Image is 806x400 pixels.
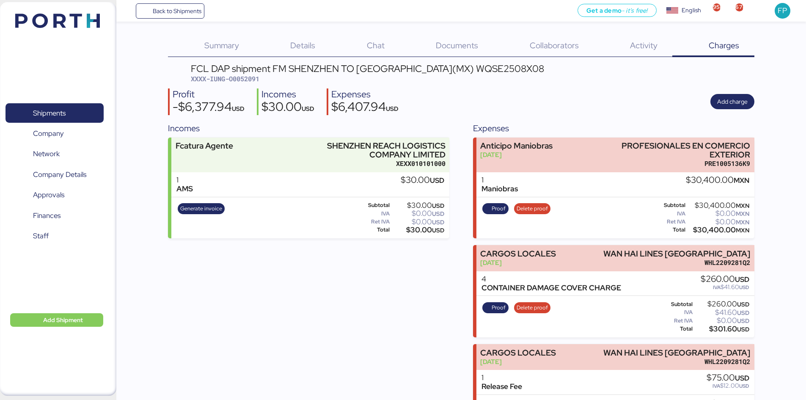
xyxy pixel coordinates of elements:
span: USD [386,105,399,113]
span: IVA [713,284,721,291]
div: Release Fee [481,382,522,391]
button: Add charge [710,94,754,109]
div: $260.00 [694,301,749,307]
span: USD [737,317,749,325]
div: IVA [353,211,390,217]
button: Proof [482,302,509,313]
div: $30.00 [261,101,314,115]
div: Expenses [473,122,754,135]
div: WAN HAI LINES [GEOGRAPHIC_DATA] [603,249,750,258]
span: USD [432,218,444,226]
span: USD [232,105,245,113]
div: PRE1005136K9 [588,159,750,168]
span: Back to Shipments [153,6,201,16]
span: Network [33,148,60,160]
div: $260.00 [701,275,749,284]
span: MXN [736,218,749,226]
span: USD [737,301,749,308]
a: Staff [6,226,104,246]
div: SHENZHEN REACH LOGISTICS COMPANY LIMITED [283,141,446,159]
div: 4 [481,275,621,284]
div: CONTAINER DAMAGE COVER CHARGE [481,284,621,292]
div: Incomes [168,122,449,135]
span: MXN [736,210,749,218]
div: WHL2209281Q2 [603,258,750,267]
span: Charges [709,40,739,51]
a: Approvals [6,185,104,205]
button: Add Shipment [10,313,103,327]
span: Company Details [33,168,86,181]
div: 1 [176,176,193,185]
div: $30.00 [391,202,445,209]
button: Generate invoice [178,203,225,214]
a: Finances [6,206,104,226]
div: WAN HAI LINES [GEOGRAPHIC_DATA] [603,348,750,357]
div: Total [658,326,693,332]
div: 1 [481,176,518,185]
a: Company Details [6,165,104,185]
span: MXN [736,202,749,210]
div: AMS [176,185,193,193]
div: Maniobras [481,185,518,193]
span: USD [737,309,749,317]
span: USD [302,105,314,113]
div: Incomes [261,88,314,101]
div: WHL2209281Q2 [603,357,750,366]
div: $301.60 [694,326,749,332]
span: USD [432,202,444,210]
span: MXN [734,176,749,185]
div: $0.00 [391,210,445,217]
div: Subtotal [353,202,390,208]
div: $30.00 [401,176,444,185]
a: Shipments [6,103,104,123]
a: Back to Shipments [136,3,205,19]
div: -$6,377.94 [173,101,245,115]
span: USD [735,373,749,383]
span: Collaborators [530,40,579,51]
span: USD [432,226,444,234]
span: Delete proof [517,204,548,213]
div: [DATE] [480,357,556,366]
button: Delete proof [514,302,551,313]
div: CARGOS LOCALES [480,249,556,258]
span: XXXX-IUNG-O0052091 [191,74,259,83]
div: $0.00 [391,219,445,225]
div: $12.00 [707,383,749,389]
a: Company [6,124,104,143]
button: Delete proof [514,203,551,214]
span: Proof [492,204,506,213]
div: Total [658,227,685,233]
div: English [682,6,701,15]
div: XEXX010101000 [283,159,446,168]
a: Network [6,144,104,164]
div: Ret IVA [658,219,685,225]
span: USD [432,210,444,218]
div: Subtotal [658,202,685,208]
div: $30,400.00 [686,176,749,185]
span: Details [290,40,315,51]
div: $75.00 [707,373,749,383]
div: Expenses [331,88,399,101]
div: $0.00 [687,210,749,217]
div: IVA [658,211,685,217]
span: Summary [204,40,239,51]
span: Company [33,127,64,140]
div: FCL DAP shipment FM SHENZHEN TO [GEOGRAPHIC_DATA](MX) WQSE2508X08 [191,64,544,73]
div: CARGOS LOCALES [480,348,556,357]
span: USD [739,284,749,291]
div: 1 [481,373,522,382]
div: $0.00 [687,219,749,225]
span: Finances [33,210,61,222]
button: Proof [482,203,509,214]
div: $41.60 [694,309,749,316]
div: Subtotal [658,301,693,307]
span: Documents [436,40,478,51]
div: Ret IVA [353,219,390,225]
div: IVA [658,309,693,315]
div: Total [353,227,390,233]
span: USD [737,326,749,333]
div: $6,407.94 [331,101,399,115]
div: Fcatura Agente [176,141,233,150]
div: [DATE] [480,258,556,267]
span: MXN [736,226,749,234]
